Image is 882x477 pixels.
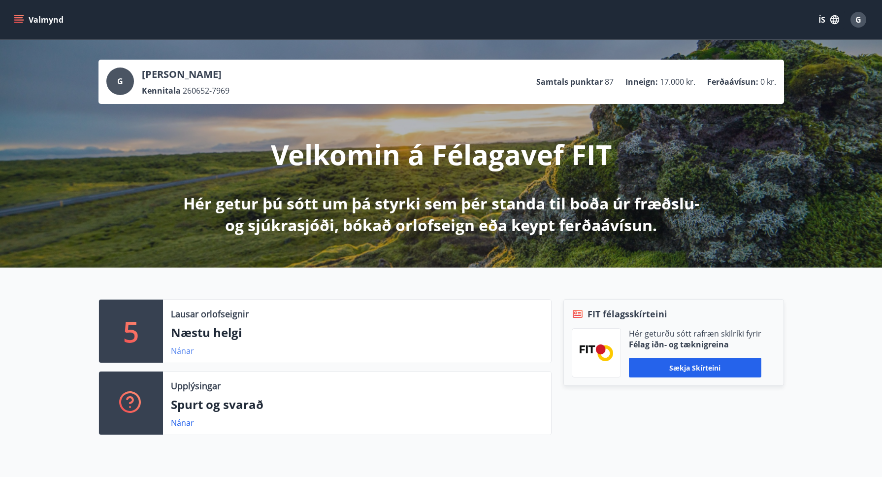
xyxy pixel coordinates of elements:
[847,8,870,32] button: G
[181,193,701,236] p: Hér getur þú sótt um þá styrki sem þér standa til boða úr fræðslu- og sjúkrasjóði, bókað orlofsei...
[171,379,221,392] p: Upplýsingar
[117,76,123,87] span: G
[536,76,603,87] p: Samtals punktar
[12,11,67,29] button: menu
[625,76,658,87] p: Inneign :
[580,344,613,361] img: FPQVkF9lTnNbbaRSFyT17YYeljoOGk5m51IhT0bO.png
[171,417,194,428] a: Nánar
[605,76,614,87] span: 87
[588,307,667,320] span: FIT félagsskírteini
[760,76,776,87] span: 0 kr.
[123,312,139,350] p: 5
[707,76,758,87] p: Ferðaávísun :
[271,136,612,173] p: Velkomin á Félagavef FIT
[629,358,761,377] button: Sækja skírteini
[171,307,249,320] p: Lausar orlofseignir
[171,396,543,413] p: Spurt og svarað
[629,328,761,339] p: Hér geturðu sótt rafræn skilríki fyrir
[660,76,695,87] span: 17.000 kr.
[855,14,861,25] span: G
[629,339,761,350] p: Félag iðn- og tæknigreina
[171,324,543,341] p: Næstu helgi
[183,85,229,96] span: 260652-7969
[813,11,845,29] button: ÍS
[142,68,229,81] p: [PERSON_NAME]
[142,85,181,96] p: Kennitala
[171,345,194,356] a: Nánar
